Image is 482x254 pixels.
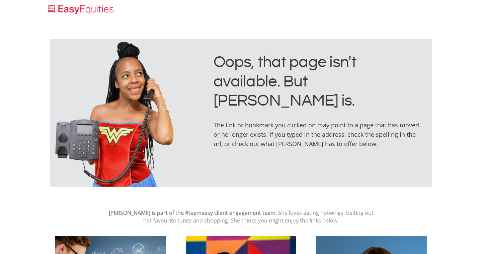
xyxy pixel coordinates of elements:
[47,4,116,15] img: EasyEquities_Logo.png
[214,54,356,109] span: Oops, that page isn't available. But [PERSON_NAME] is.
[214,120,424,148] p: The link or bookmark you clicked on may point to a page that has moved or no longer exists. If yo...
[45,2,116,15] a: Home page
[109,209,275,216] b: [PERSON_NAME] is part of the #teameasy client engagement team
[107,202,375,225] div: . She loves eating hotwings, belting out her favourite tunes and shopping. She thinks you might e...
